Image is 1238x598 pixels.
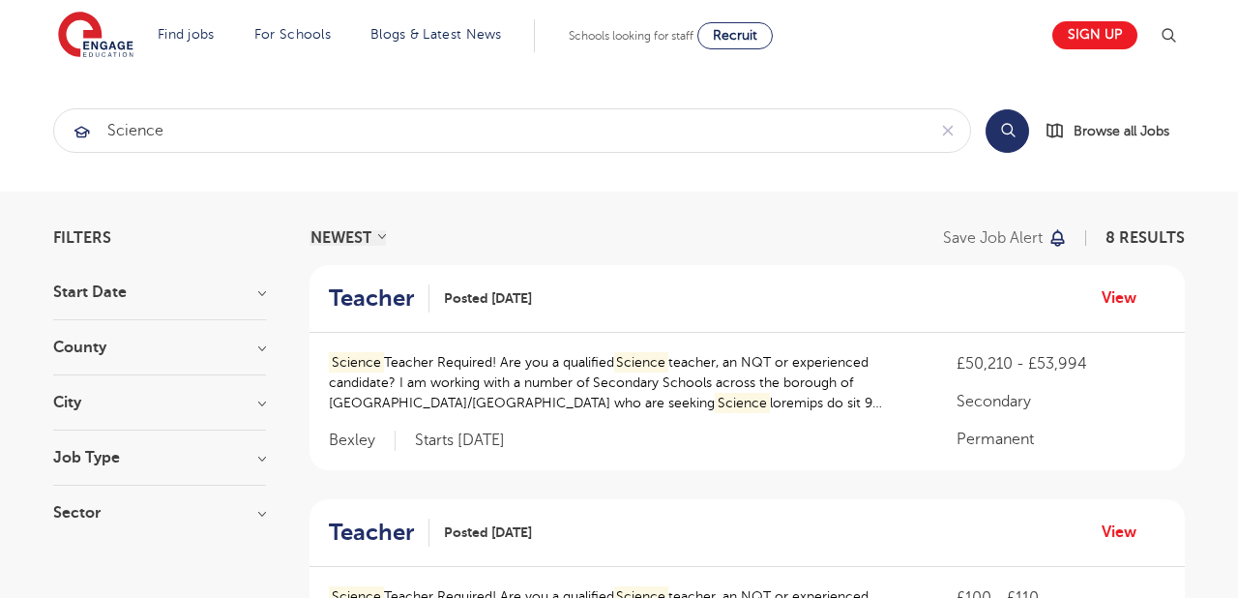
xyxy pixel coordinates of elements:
[158,27,215,42] a: Find jobs
[943,230,1068,246] button: Save job alert
[1102,285,1151,311] a: View
[1045,120,1185,142] a: Browse all Jobs
[53,284,266,300] h3: Start Date
[53,450,266,465] h3: Job Type
[1105,229,1185,247] span: 8 RESULTS
[329,519,414,547] h2: Teacher
[53,395,266,410] h3: City
[54,109,926,152] input: Submit
[329,519,429,547] a: Teacher
[614,352,669,373] mark: Science
[957,352,1165,375] p: £50,210 - £53,994
[986,109,1029,153] button: Search
[957,428,1165,451] p: Permanent
[713,28,757,43] span: Recruit
[329,352,918,413] p: Teacher Required! Are you a qualified teacher, an NQT or experienced candidate? I am working with...
[444,288,532,309] span: Posted [DATE]
[254,27,331,42] a: For Schools
[329,284,414,313] h2: Teacher
[53,340,266,355] h3: County
[53,108,971,153] div: Submit
[1074,120,1169,142] span: Browse all Jobs
[58,12,133,60] img: Engage Education
[715,393,770,413] mark: Science
[53,505,266,521] h3: Sector
[957,390,1165,413] p: Secondary
[1052,21,1137,49] a: Sign up
[943,230,1043,246] p: Save job alert
[1102,520,1151,545] a: View
[329,352,384,373] mark: Science
[926,109,970,152] button: Clear
[697,22,773,49] a: Recruit
[329,431,396,451] span: Bexley
[415,431,505,451] p: Starts [DATE]
[329,284,429,313] a: Teacher
[444,523,532,543] span: Posted [DATE]
[370,27,502,42] a: Blogs & Latest News
[569,29,693,43] span: Schools looking for staff
[53,230,111,246] span: Filters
